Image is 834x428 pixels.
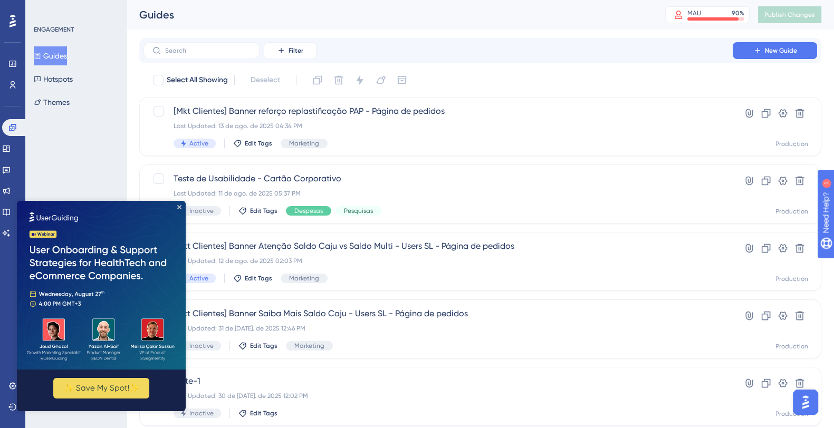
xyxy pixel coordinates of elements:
[174,324,703,333] div: Last Updated: 31 de [DATE]. de 2025 12:46 PM
[174,240,703,252] span: [Mkt Clientes] Banner Atenção Saldo Caju vs Saldo Multi - Users SL - Página de pedidos
[174,189,703,198] div: Last Updated: 11 de ago. de 2025 05:37 PM
[34,70,73,89] button: Hotspots
[764,11,815,19] span: Publish Changes
[775,342,808,351] div: Production
[732,9,744,17] div: 90 %
[294,342,324,350] span: Marketing
[189,207,214,215] span: Inactive
[34,25,74,34] div: ENGAGEMENT
[765,46,797,55] span: New Guide
[250,207,277,215] span: Edit Tags
[245,274,272,283] span: Edit Tags
[775,275,808,283] div: Production
[233,274,272,283] button: Edit Tags
[189,409,214,417] span: Inactive
[264,42,317,59] button: Filter
[189,342,214,350] span: Inactive
[36,177,132,198] button: ✨ Save My Spot!✨
[167,74,228,86] span: Select All Showing
[289,139,319,148] span: Marketing
[251,74,280,86] span: Deselect
[245,139,272,148] span: Edit Tags
[238,207,277,215] button: Edit Tags
[775,207,808,216] div: Production
[174,172,703,185] span: Teste de Usabilidade - Cartão Corporativo
[174,257,703,265] div: Last Updated: 12 de ago. de 2025 02:03 PM
[790,386,821,418] iframe: UserGuiding AI Assistant Launcher
[174,122,703,130] div: Last Updated: 13 de ago. de 2025 04:34 PM
[758,6,821,23] button: Publish Changes
[25,3,66,15] span: Need Help?
[34,93,70,112] button: Themes
[139,7,639,22] div: Guides
[233,139,272,148] button: Edit Tags
[174,307,703,320] span: [Mkt Clientes] Banner Saiba Mais Saldo Caju - Users SL - Página de pedidos
[174,105,703,118] span: [Mkt Clientes] Banner reforço replastificação PAP - Página de pedidos
[289,274,319,283] span: Marketing
[189,274,208,283] span: Active
[160,4,165,8] div: Close Preview
[34,46,67,65] button: Guides
[250,342,277,350] span: Edit Tags
[189,139,208,148] span: Active
[344,207,373,215] span: Pesquisas
[165,47,251,54] input: Search
[733,42,817,59] button: New Guide
[73,5,76,14] div: 1
[294,207,323,215] span: Despesas
[174,392,703,400] div: Last Updated: 30 de [DATE]. de 2025 12:02 PM
[775,410,808,418] div: Production
[241,71,290,90] button: Deselect
[238,342,277,350] button: Edit Tags
[289,46,303,55] span: Filter
[775,140,808,148] div: Production
[238,409,277,417] button: Edit Tags
[250,409,277,417] span: Edit Tags
[174,375,703,387] span: teste-1
[687,9,701,17] div: MAU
